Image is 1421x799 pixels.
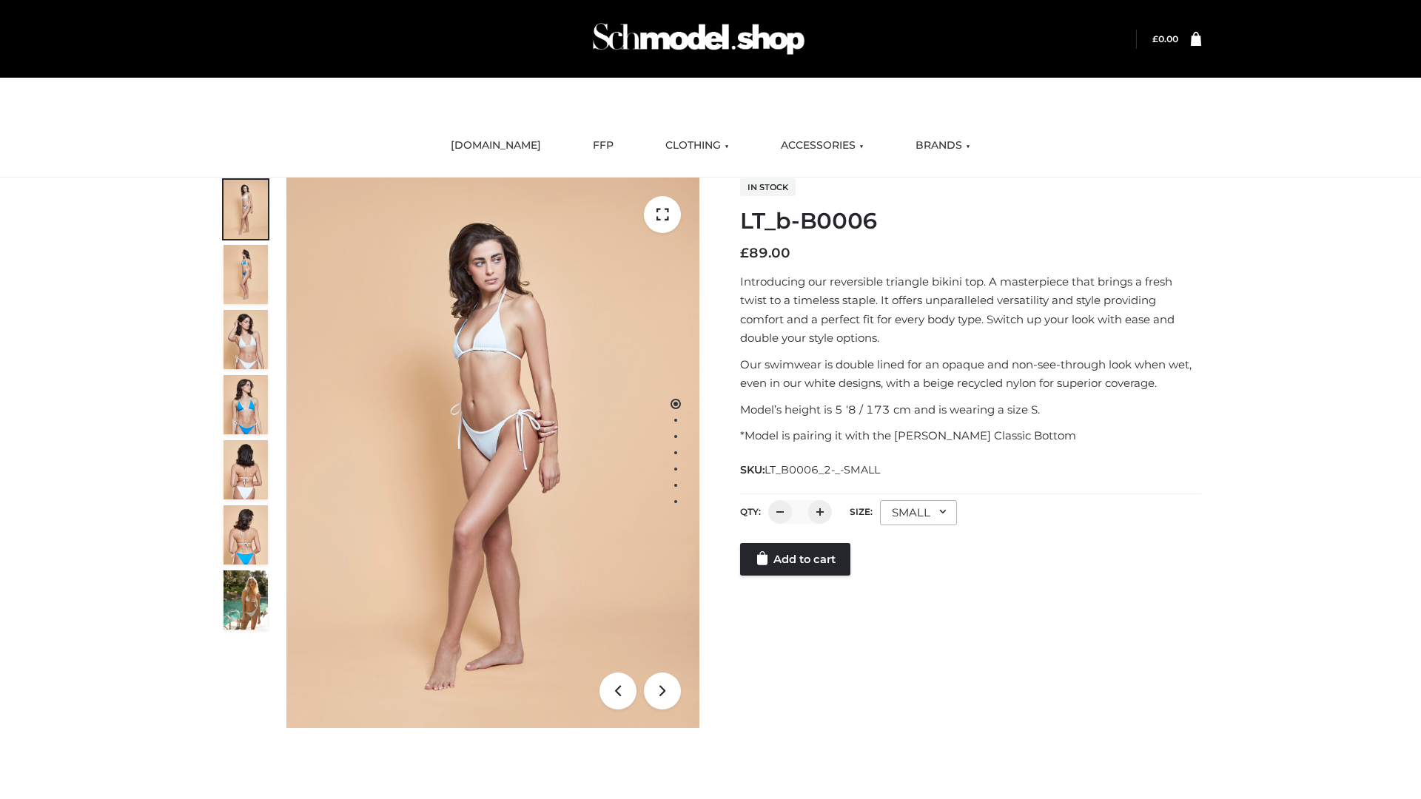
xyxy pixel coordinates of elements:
img: ArielClassicBikiniTop_CloudNine_AzureSky_OW114ECO_3-scaled.jpg [224,310,268,369]
img: ArielClassicBikiniTop_CloudNine_AzureSky_OW114ECO_1 [286,178,699,728]
img: ArielClassicBikiniTop_CloudNine_AzureSky_OW114ECO_2-scaled.jpg [224,245,268,304]
span: £ [740,245,749,261]
a: FFP [582,129,625,162]
div: SMALL [880,500,957,525]
img: ArielClassicBikiniTop_CloudNine_AzureSky_OW114ECO_1-scaled.jpg [224,180,268,239]
span: £ [1152,33,1158,44]
h1: LT_b-B0006 [740,208,1201,235]
img: ArielClassicBikiniTop_CloudNine_AzureSky_OW114ECO_4-scaled.jpg [224,375,268,434]
img: ArielClassicBikiniTop_CloudNine_AzureSky_OW114ECO_7-scaled.jpg [224,440,268,499]
p: *Model is pairing it with the [PERSON_NAME] Classic Bottom [740,426,1201,445]
bdi: 89.00 [740,245,790,261]
a: ACCESSORIES [770,129,875,162]
img: ArielClassicBikiniTop_CloudNine_AzureSky_OW114ECO_8-scaled.jpg [224,505,268,564]
img: Schmodel Admin 964 [588,10,810,68]
img: Arieltop_CloudNine_AzureSky2.jpg [224,570,268,630]
bdi: 0.00 [1152,33,1178,44]
span: In stock [740,178,796,196]
p: Model’s height is 5 ‘8 / 173 cm and is wearing a size S. [740,400,1201,419]
a: BRANDS [904,129,981,162]
p: Our swimwear is double lined for an opaque and non-see-through look when wet, even in our white d... [740,355,1201,393]
p: Introducing our reversible triangle bikini top. A masterpiece that brings a fresh twist to a time... [740,272,1201,348]
a: [DOMAIN_NAME] [440,129,552,162]
a: £0.00 [1152,33,1178,44]
span: LT_B0006_2-_-SMALL [765,463,880,476]
a: Add to cart [740,543,850,576]
label: Size: [850,506,873,517]
span: SKU: [740,461,881,479]
label: QTY: [740,506,761,517]
a: CLOTHING [654,129,740,162]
